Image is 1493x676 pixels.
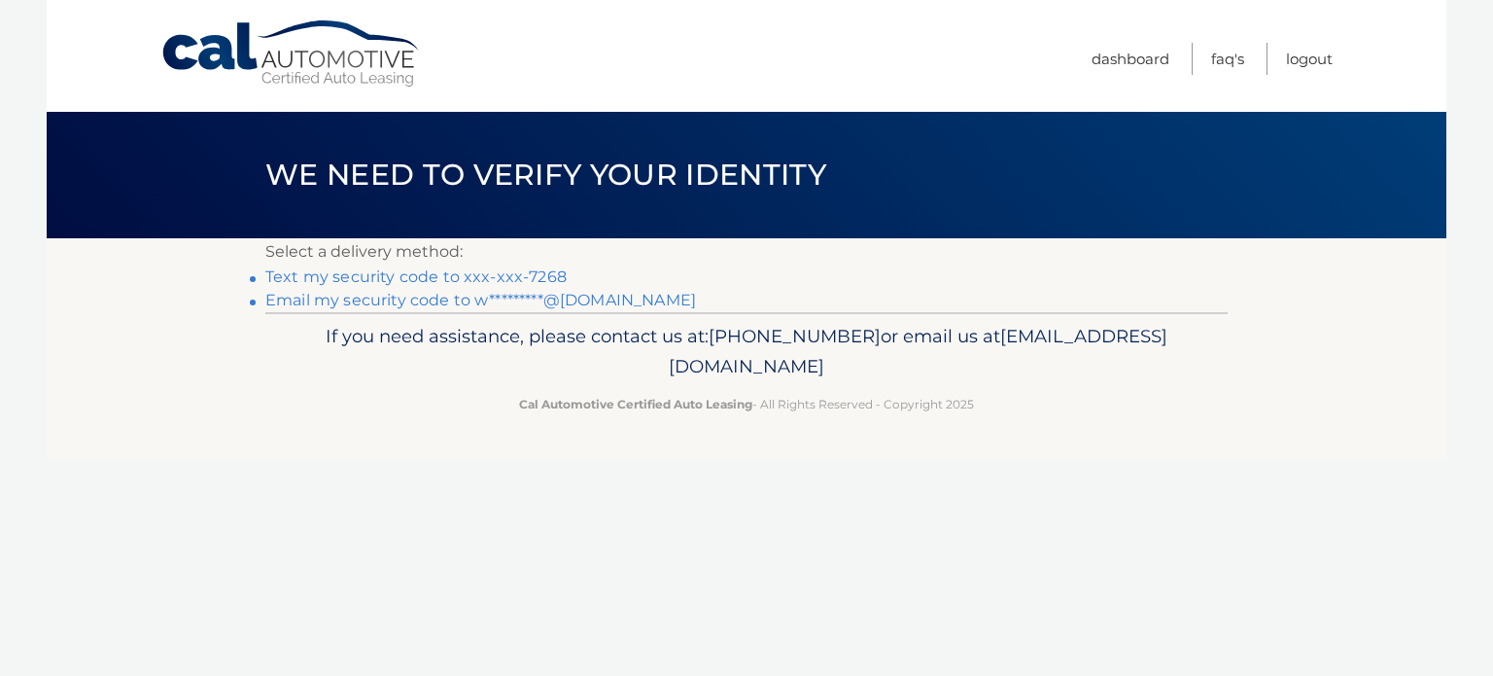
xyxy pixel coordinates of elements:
p: - All Rights Reserved - Copyright 2025 [278,394,1215,414]
p: Select a delivery method: [265,238,1228,266]
a: FAQ's [1211,43,1244,75]
a: Dashboard [1092,43,1169,75]
a: Cal Automotive [160,19,423,89]
span: [PHONE_NUMBER] [709,325,881,347]
p: If you need assistance, please contact us at: or email us at [278,321,1215,383]
span: We need to verify your identity [265,157,826,193]
a: Text my security code to xxx-xxx-7268 [265,267,567,286]
strong: Cal Automotive Certified Auto Leasing [519,397,752,411]
a: Email my security code to w*********@[DOMAIN_NAME] [265,291,696,309]
a: Logout [1286,43,1333,75]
